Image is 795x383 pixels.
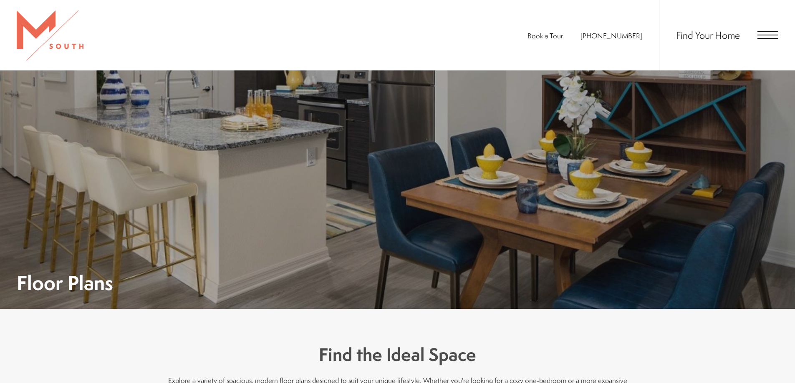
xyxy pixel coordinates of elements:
span: [PHONE_NUMBER] [580,31,642,40]
a: Call us at (813) 945-4462 [580,31,642,40]
a: Find Your Home [676,28,740,42]
button: Open Menu [757,31,778,39]
img: MSouth [17,10,83,60]
a: Book a Tour [527,31,563,40]
h3: Find the Ideal Space [168,342,627,367]
h1: Floor Plans [17,273,113,292]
